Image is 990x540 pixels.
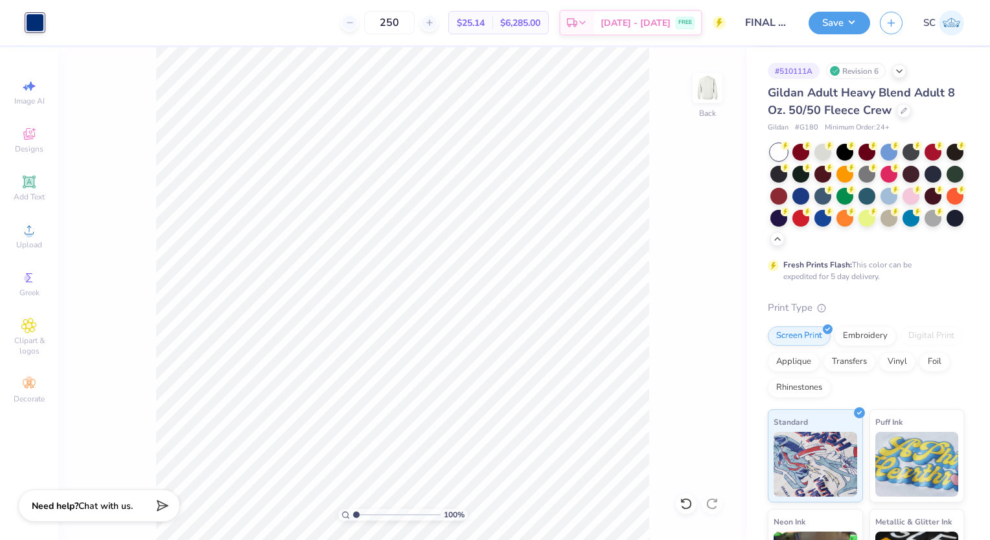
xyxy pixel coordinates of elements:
span: Puff Ink [875,415,903,429]
span: Decorate [14,394,45,404]
div: Foil [919,352,950,372]
span: $25.14 [457,16,485,30]
span: Upload [16,240,42,250]
input: Untitled Design [735,10,799,36]
div: Embroidery [835,326,896,346]
span: Clipart & logos [6,335,52,356]
span: $6,285.00 [500,16,540,30]
img: Back [695,75,720,101]
img: Puff Ink [875,432,959,497]
div: Applique [768,352,820,372]
span: [DATE] - [DATE] [601,16,671,30]
span: Image AI [14,96,45,106]
span: Standard [774,415,808,429]
span: Add Text [14,192,45,202]
span: Gildan Adult Heavy Blend Adult 8 Oz. 50/50 Fleece Crew [768,85,955,118]
span: Minimum Order: 24 + [825,122,890,133]
button: Save [809,12,870,34]
span: Greek [19,287,40,298]
div: Print Type [768,300,964,315]
div: Rhinestones [768,378,831,398]
span: Neon Ink [774,515,805,528]
strong: Need help? [32,500,78,512]
div: Digital Print [900,326,963,346]
div: Revision 6 [826,63,886,79]
div: Vinyl [879,352,915,372]
span: Chat with us. [78,500,133,512]
span: # G180 [795,122,818,133]
input: – – [364,11,415,34]
span: Designs [15,144,43,154]
div: Screen Print [768,326,831,346]
img: Sadie Case [939,10,964,36]
a: SC [923,10,964,36]
img: Standard [774,432,857,497]
span: Metallic & Glitter Ink [875,515,952,528]
div: Transfers [823,352,875,372]
div: Back [699,107,716,119]
span: FREE [678,18,692,27]
span: Gildan [768,122,789,133]
strong: Fresh Prints Flash: [783,260,852,270]
div: This color can be expedited for 5 day delivery. [783,259,943,282]
span: 100 % [444,509,465,521]
span: SC [923,16,936,30]
div: # 510111A [768,63,820,79]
